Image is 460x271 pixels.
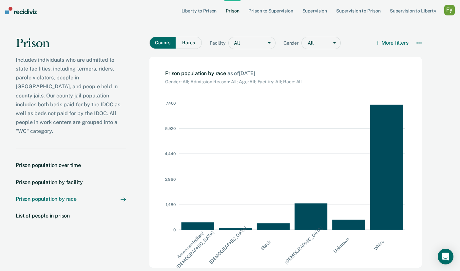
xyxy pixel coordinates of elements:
[16,37,126,55] div: Prison
[438,249,453,264] div: Open Intercom Messenger
[165,76,302,85] div: Gender: All; Admission Reason: All; Age: All; Facility: All; Race: All
[16,196,126,202] a: Prison population by race
[16,196,77,202] div: Prison population by race
[333,236,350,254] tspan: Unknown
[16,162,126,168] a: Prison population over time
[16,213,70,219] div: List of people in prison
[176,37,202,49] button: Rates
[5,7,37,14] img: Recidiviz
[229,38,263,48] div: All
[260,239,272,251] tspan: Black
[16,179,83,185] div: Prison population by facility
[376,37,409,49] button: More filters
[149,37,176,49] button: Counts
[16,55,126,136] div: Includes individuals who are admitted to state facilities, including termers, riders, parole viol...
[208,225,248,265] tspan: [DEMOGRAPHIC_DATA]
[16,162,81,168] div: Prison population over time
[210,40,228,46] span: Facility
[176,230,205,260] tspan: American Indian/
[284,225,323,265] tspan: [DEMOGRAPHIC_DATA]
[373,239,385,251] tspan: White
[308,40,309,46] input: gender
[165,70,302,85] div: Prison population by race
[16,179,126,185] a: Prison population by facility
[176,230,215,270] tspan: [DEMOGRAPHIC_DATA]
[16,213,126,219] a: List of people in prison
[283,40,301,46] span: Gender
[227,70,255,76] span: as of [DATE]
